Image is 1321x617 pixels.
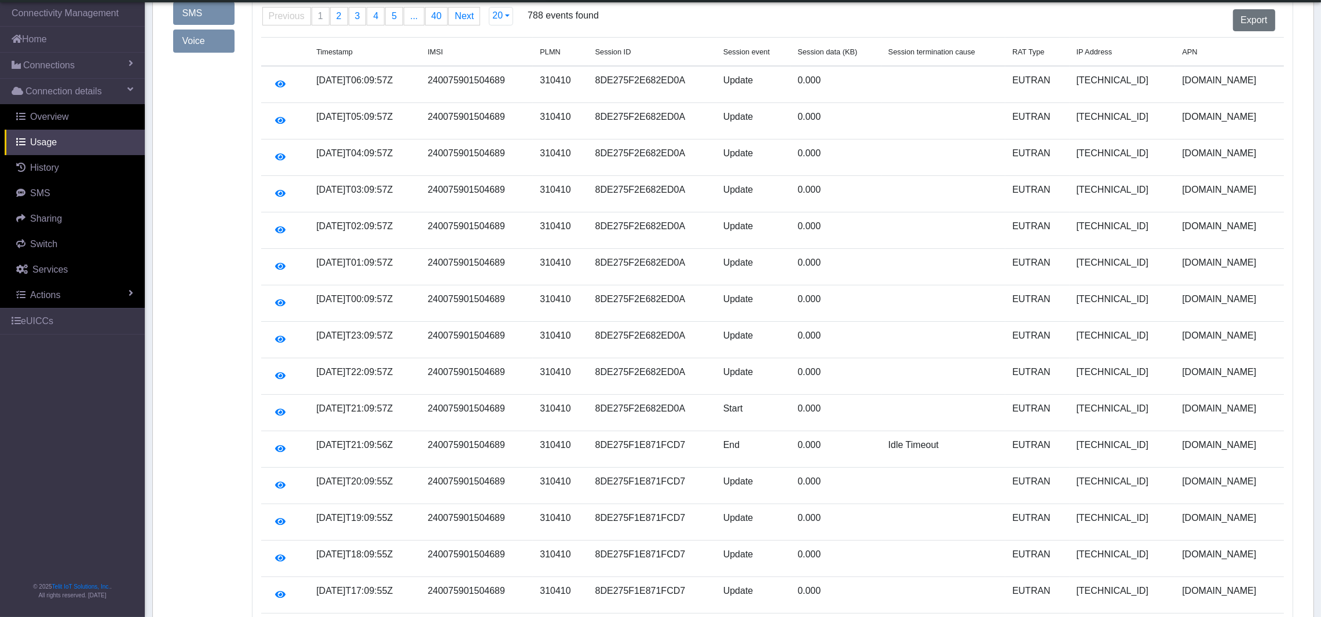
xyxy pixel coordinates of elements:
[336,11,342,21] span: 2
[1005,103,1070,139] td: EUTRAN
[420,468,533,504] td: 240075901504689
[716,285,791,322] td: Update
[309,541,420,577] td: [DATE]T18:09:55Z
[1175,468,1283,504] td: [DOMAIN_NAME]
[1175,504,1283,541] td: [DOMAIN_NAME]
[5,232,145,257] a: Switch
[420,577,533,614] td: 240075901504689
[588,66,716,103] td: 8DE275F2E682ED0A
[173,30,235,53] a: Voice
[30,163,59,172] span: History
[173,2,235,25] a: SMS
[791,249,881,285] td: 0.000
[588,504,716,541] td: 8DE275F1E871FCD7
[1070,212,1176,249] td: [TECHNICAL_ID]
[533,176,588,212] td: 310410
[355,11,360,21] span: 3
[309,176,420,212] td: [DATE]T03:09:57Z
[528,9,599,41] span: 788 events found
[309,139,420,176] td: [DATE]T04:09:57Z
[1070,504,1176,541] td: [TECHNICAL_ID]
[5,282,145,308] a: Actions
[1077,47,1113,56] span: IP Address
[5,181,145,206] a: SMS
[420,285,533,322] td: 240075901504689
[1005,541,1070,577] td: EUTRAN
[588,541,716,577] td: 8DE275F1E871FCD7
[1005,504,1070,541] td: EUTRAN
[588,468,716,504] td: 8DE275F1E871FCD7
[420,504,533,541] td: 240075901504689
[1175,322,1283,358] td: [DOMAIN_NAME]
[5,130,145,155] a: Usage
[1070,139,1176,176] td: [TECHNICAL_ID]
[1175,358,1283,395] td: [DOMAIN_NAME]
[1070,431,1176,468] td: [TECHNICAL_ID]
[1175,103,1283,139] td: [DOMAIN_NAME]
[716,103,791,139] td: Update
[888,47,975,56] span: Session termination cause
[595,47,631,56] span: Session ID
[533,212,588,249] td: 310410
[791,176,881,212] td: 0.000
[1175,212,1283,249] td: [DOMAIN_NAME]
[489,7,513,25] button: 20
[716,66,791,103] td: Update
[1070,358,1176,395] td: [TECHNICAL_ID]
[30,239,57,249] span: Switch
[30,290,60,300] span: Actions
[533,431,588,468] td: 310410
[533,541,588,577] td: 310410
[797,47,857,56] span: Session data (KB)
[1175,139,1283,176] td: [DOMAIN_NAME]
[316,47,353,56] span: Timestamp
[309,358,420,395] td: [DATE]T22:09:57Z
[533,249,588,285] td: 310410
[1070,322,1176,358] td: [TECHNICAL_ID]
[716,249,791,285] td: Update
[791,395,881,431] td: 0.000
[716,322,791,358] td: Update
[588,176,716,212] td: 8DE275F2E682ED0A
[716,468,791,504] td: Update
[881,431,1005,468] td: Idle Timeout
[420,103,533,139] td: 240075901504689
[588,577,716,614] td: 8DE275F1E871FCD7
[791,468,881,504] td: 0.000
[309,395,420,431] td: [DATE]T21:09:57Z
[5,257,145,282] a: Services
[588,249,716,285] td: 8DE275F2E682ED0A
[533,139,588,176] td: 310410
[309,103,420,139] td: [DATE]T05:09:57Z
[791,285,881,322] td: 0.000
[1175,249,1283,285] td: [DOMAIN_NAME]
[588,139,716,176] td: 8DE275F2E682ED0A
[791,358,881,395] td: 0.000
[791,431,881,468] td: 0.000
[309,249,420,285] td: [DATE]T01:09:57Z
[309,66,420,103] td: [DATE]T06:09:57Z
[5,104,145,130] a: Overview
[1005,577,1070,614] td: EUTRAN
[1182,47,1197,56] span: APN
[1070,285,1176,322] td: [TECHNICAL_ID]
[1005,176,1070,212] td: EUTRAN
[420,322,533,358] td: 240075901504689
[1005,358,1070,395] td: EUTRAN
[1005,395,1070,431] td: EUTRAN
[269,11,305,21] span: Previous
[427,47,442,56] span: IMSI
[23,58,75,72] span: Connections
[791,322,881,358] td: 0.000
[449,8,480,25] a: Next page
[431,11,442,21] span: 40
[533,504,588,541] td: 310410
[588,103,716,139] td: 8DE275F2E682ED0A
[716,431,791,468] td: End
[309,285,420,322] td: [DATE]T00:09:57Z
[791,139,881,176] td: 0.000
[1070,541,1176,577] td: [TECHNICAL_ID]
[533,322,588,358] td: 310410
[420,358,533,395] td: 240075901504689
[588,285,716,322] td: 8DE275F2E682ED0A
